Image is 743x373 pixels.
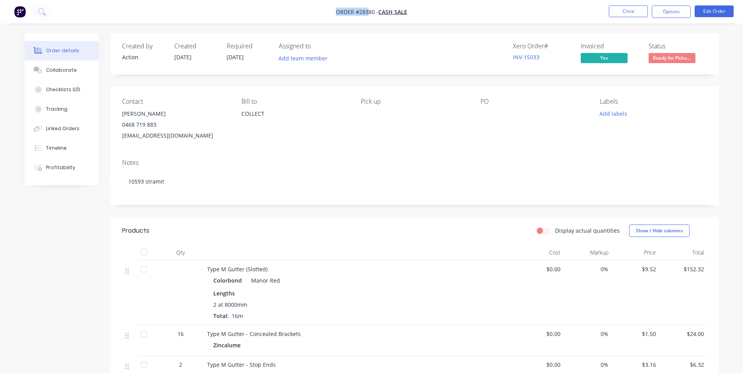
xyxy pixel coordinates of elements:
[615,361,656,369] span: $3.16
[213,312,229,320] span: Total:
[336,8,378,16] span: Order #28380 -
[662,330,704,338] span: $24.00
[25,80,99,99] button: Checklists 0/0
[122,130,229,141] div: [EMAIL_ADDRESS][DOMAIN_NAME]
[361,98,468,105] div: Pick up
[609,5,648,17] button: Close
[241,108,348,133] div: COLLECT
[564,245,612,260] div: Markup
[46,164,75,171] div: Profitability
[122,108,229,119] div: [PERSON_NAME]
[695,5,734,17] button: Edit Order
[177,330,184,338] span: 16
[581,53,628,63] span: Yes
[213,301,247,309] span: 2 at 8000mm
[25,41,99,60] button: Order details
[25,138,99,158] button: Timeline
[207,361,276,368] span: Type M Gutter - Stop Ends
[25,158,99,177] button: Profitability
[516,245,564,260] div: Cost
[659,245,707,260] div: Total
[519,361,561,369] span: $0.00
[174,53,192,61] span: [DATE]
[46,125,80,132] div: Linked Orders
[662,265,704,273] span: $152.32
[513,42,571,50] div: Xero Order #
[612,245,660,260] div: Price
[615,330,656,338] span: $1.50
[519,330,561,338] span: $0.00
[513,53,539,61] a: INV-15033
[227,53,244,61] span: [DATE]
[567,361,608,369] span: 0%
[241,108,348,119] div: COLLECT
[662,361,704,369] span: $6.32
[581,42,639,50] div: Invoiced
[652,5,691,18] button: Options
[596,108,631,119] button: Add labels
[46,106,67,113] div: Tracking
[481,98,587,105] div: PO
[241,98,348,105] div: Bill to
[122,108,229,141] div: [PERSON_NAME]0468 719 883[EMAIL_ADDRESS][DOMAIN_NAME]
[122,98,229,105] div: Contact
[25,60,99,80] button: Collaborate
[14,6,26,18] img: Factory
[649,42,707,50] div: Status
[274,53,332,64] button: Add team member
[213,275,245,286] div: Colorbond
[519,265,561,273] span: $0.00
[279,42,357,50] div: Assigned to
[227,42,270,50] div: Required
[378,8,407,16] a: CASH SALE
[122,226,149,235] div: Products
[600,98,707,105] div: Labels
[46,67,77,74] div: Collaborate
[122,119,229,130] div: 0468 719 883
[229,312,246,320] span: 16m
[567,330,608,338] span: 0%
[25,99,99,119] button: Tracking
[213,339,244,351] div: Zincalume
[567,265,608,273] span: 0%
[122,170,707,193] div: 10593 stramit
[649,53,695,65] button: Ready for Picku...
[207,265,268,273] span: Type M Gutter (Slotted)
[46,86,80,93] div: Checklists 0/0
[46,47,79,54] div: Order details
[555,226,620,235] label: Display actual quantities
[122,159,707,166] div: Notes
[649,53,695,63] span: Ready for Picku...
[615,265,656,273] span: $9.52
[629,225,690,237] button: Show / Hide columns
[279,53,332,64] button: Add team member
[179,361,182,369] span: 2
[46,145,67,152] div: Timeline
[122,53,165,61] div: Action
[248,275,280,286] div: Manor Red
[25,119,99,138] button: Linked Orders
[122,42,165,50] div: Created by
[157,245,204,260] div: Qty
[213,289,235,297] span: Lengths
[207,330,301,338] span: Type M Gutter - Concealed Brackets
[174,42,217,50] div: Created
